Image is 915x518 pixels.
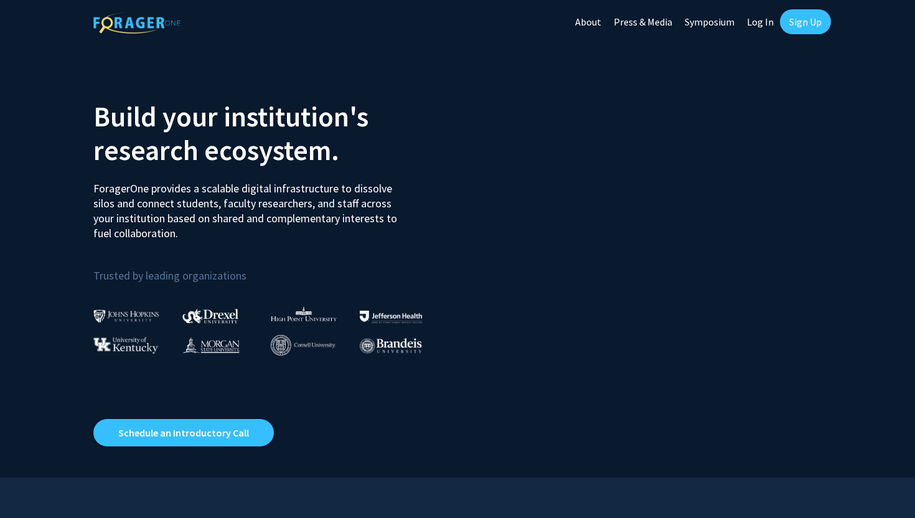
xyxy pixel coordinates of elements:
p: Trusted by leading organizations [93,251,448,285]
a: Opens in a new tab [93,419,274,446]
img: Thomas Jefferson University [360,311,422,323]
img: Johns Hopkins University [93,309,159,323]
h2: Build your institution's research ecosystem. [93,100,448,167]
a: Sign Up [780,9,831,34]
img: Brandeis University [360,338,422,354]
p: ForagerOne provides a scalable digital infrastructure to dissolve silos and connect students, fac... [93,172,406,241]
img: Morgan State University [182,337,240,353]
img: ForagerOne Logo [93,12,181,34]
img: Drexel University [182,309,238,323]
img: High Point University [271,306,337,321]
img: Cornell University [271,335,335,356]
img: University of Kentucky [93,337,158,354]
